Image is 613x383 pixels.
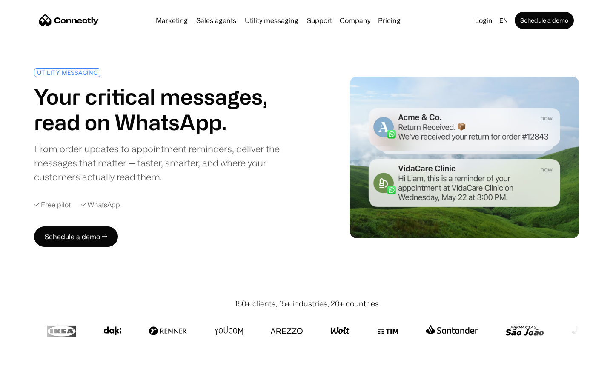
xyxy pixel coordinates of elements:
a: Schedule a demo → [34,226,118,247]
a: Support [304,17,335,24]
div: Company [340,14,370,26]
div: ✓ Free pilot [34,201,71,209]
div: From order updates to appointment reminders, deliver the messages that matter — faster, smarter, ... [34,142,303,184]
a: Schedule a demo [515,12,574,29]
div: 150+ clients, 15+ industries, 20+ countries [235,298,379,309]
a: Sales agents [193,17,240,24]
div: en [499,14,508,26]
a: Utility messaging [241,17,302,24]
div: UTILITY MESSAGING [37,69,97,76]
a: home [39,14,99,27]
h1: Your critical messages, read on WhatsApp. [34,84,303,135]
a: Login [472,14,496,26]
div: Company [337,14,373,26]
ul: Language list [17,368,51,380]
div: en [496,14,513,26]
div: ✓ WhatsApp [81,201,120,209]
a: Marketing [152,17,191,24]
aside: Language selected: English [9,367,51,380]
a: Pricing [375,17,404,24]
